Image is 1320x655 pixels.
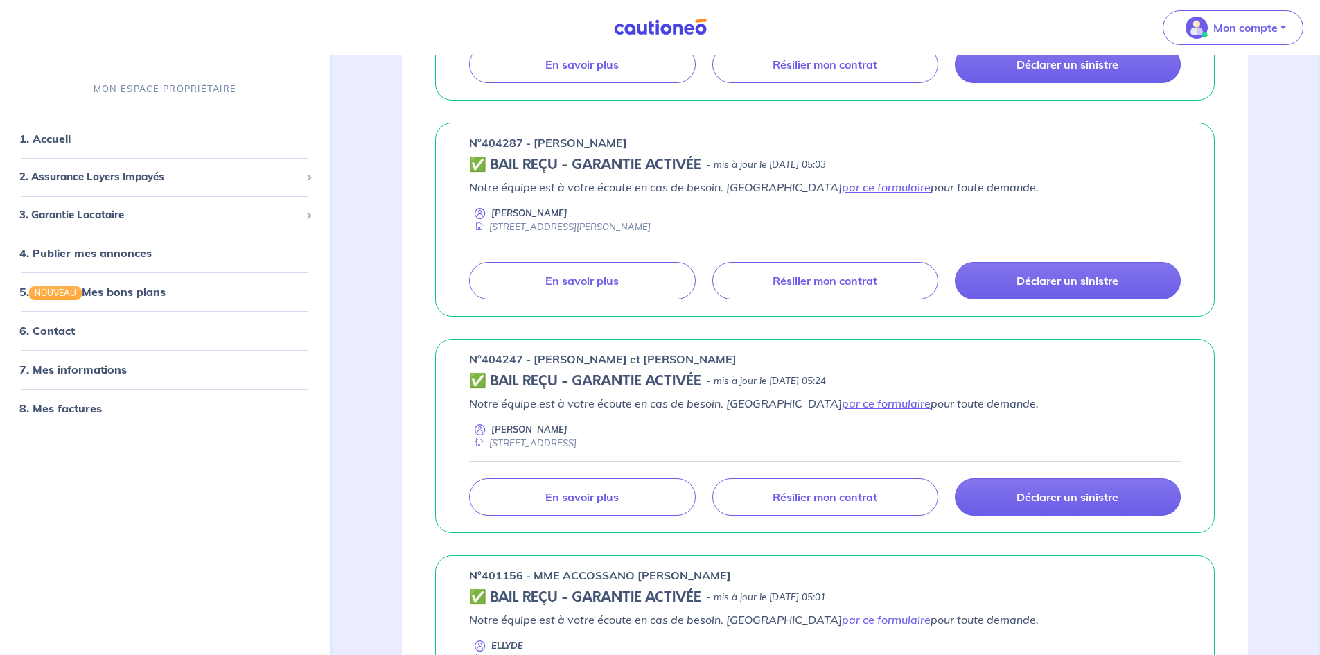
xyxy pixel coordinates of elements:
div: 3. Garantie Locataire [6,201,324,228]
a: Résilier mon contrat [712,478,938,516]
div: [STREET_ADDRESS][PERSON_NAME] [469,220,651,234]
p: En savoir plus [545,274,619,288]
p: - mis à jour le [DATE] 05:24 [707,374,826,388]
div: 4. Publier mes annonces [6,239,324,267]
a: Déclarer un sinistre [955,262,1181,299]
a: Déclarer un sinistre [955,478,1181,516]
div: state: CONTRACT-VALIDATED, Context: ,MAYBE-CERTIFICATE,,LESSOR-DOCUMENTS,IS-ODEALIM [469,589,1181,606]
span: 3. Garantie Locataire [19,207,300,222]
a: En savoir plus [469,262,695,299]
p: Notre équipe est à votre écoute en cas de besoin. [GEOGRAPHIC_DATA] pour toute demande. [469,179,1181,195]
a: par ce formulaire [842,613,931,627]
p: Déclarer un sinistre [1017,490,1118,504]
p: Résilier mon contrat [773,58,877,71]
a: Déclarer un sinistre [955,46,1181,83]
img: illu_account_valid_menu.svg [1186,17,1208,39]
a: par ce formulaire [842,396,931,410]
a: Résilier mon contrat [712,46,938,83]
div: 8. Mes factures [6,394,324,422]
div: 1. Accueil [6,125,324,152]
div: state: CONTRACT-VALIDATED, Context: ,MAYBE-CERTIFICATE,,LESSOR-DOCUMENTS,IS-ODEALIM [469,373,1181,390]
div: 2. Assurance Loyers Impayés [6,164,324,191]
p: En savoir plus [545,58,619,71]
h5: ✅ BAIL REÇU - GARANTIE ACTIVÉE [469,589,701,606]
p: Résilier mon contrat [773,274,877,288]
p: [PERSON_NAME] [491,423,567,436]
p: Notre équipe est à votre écoute en cas de besoin. [GEOGRAPHIC_DATA] pour toute demande. [469,611,1181,628]
button: illu_account_valid_menu.svgMon compte [1163,10,1303,45]
a: 8. Mes factures [19,401,102,415]
p: Déclarer un sinistre [1017,274,1118,288]
a: En savoir plus [469,46,695,83]
p: n°404247 - [PERSON_NAME] et [PERSON_NAME] [469,351,737,367]
a: 7. Mes informations [19,363,127,376]
div: [STREET_ADDRESS] [469,437,577,450]
p: - mis à jour le [DATE] 05:01 [707,591,826,604]
p: Résilier mon contrat [773,490,877,504]
p: MON ESPACE PROPRIÉTAIRE [94,82,236,96]
p: Mon compte [1213,19,1278,36]
div: 5.NOUVEAUMes bons plans [6,278,324,306]
p: ELLYDE [491,639,523,652]
p: n°404287 - [PERSON_NAME] [469,134,627,151]
a: 6. Contact [19,324,75,338]
p: [PERSON_NAME] [491,207,567,220]
p: n°401156 - MME ACCOSSANO [PERSON_NAME] [469,567,731,584]
a: 5.NOUVEAUMes bons plans [19,285,166,299]
h5: ✅ BAIL REÇU - GARANTIE ACTIVÉE [469,157,701,173]
p: - mis à jour le [DATE] 05:03 [707,158,826,172]
h5: ✅ BAIL REÇU - GARANTIE ACTIVÉE [469,373,701,390]
a: Résilier mon contrat [712,262,938,299]
a: 4. Publier mes annonces [19,246,152,260]
p: Déclarer un sinistre [1017,58,1118,71]
p: En savoir plus [545,490,619,504]
span: 2. Assurance Loyers Impayés [19,169,300,185]
img: Cautioneo [608,19,712,36]
a: 1. Accueil [19,132,71,146]
p: Notre équipe est à votre écoute en cas de besoin. [GEOGRAPHIC_DATA] pour toute demande. [469,395,1181,412]
a: par ce formulaire [842,180,931,194]
a: En savoir plus [469,478,695,516]
div: 7. Mes informations [6,356,324,383]
div: state: CONTRACT-VALIDATED, Context: ,MAYBE-CERTIFICATE,,LESSOR-DOCUMENTS,IS-ODEALIM [469,157,1181,173]
div: 6. Contact [6,317,324,344]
